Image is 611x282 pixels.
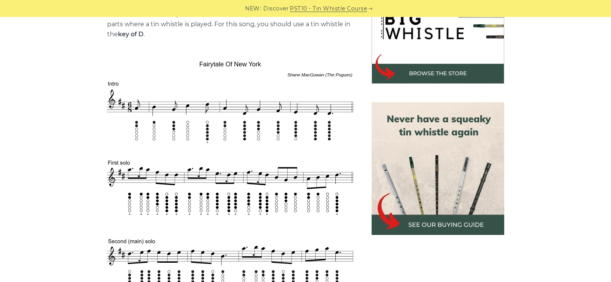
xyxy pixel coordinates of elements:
[290,4,367,13] a: PST10 - Tin Whistle Course
[245,4,261,13] span: NEW:
[263,4,289,13] span: Discover
[118,30,143,38] strong: key of D
[372,102,504,235] img: tin whistle buying guide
